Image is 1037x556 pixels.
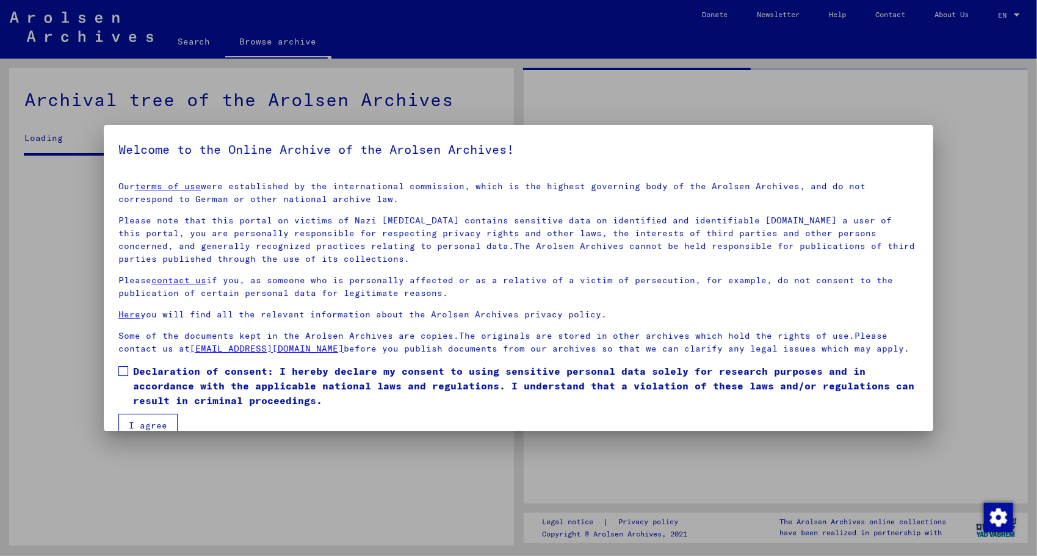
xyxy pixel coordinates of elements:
[151,275,206,286] a: contact us
[118,414,178,437] button: I agree
[118,180,919,206] p: Our were established by the international commission, which is the highest governing body of the ...
[118,308,919,321] p: you will find all the relevant information about the Arolsen Archives privacy policy.
[133,364,919,408] span: Declaration of consent: I hereby declare my consent to using sensitive personal data solely for r...
[118,274,919,300] p: Please if you, as someone who is personally affected or as a relative of a victim of persecution,...
[118,214,919,265] p: Please note that this portal on victims of Nazi [MEDICAL_DATA] contains sensitive data on identif...
[118,309,140,320] a: Here
[190,343,344,354] a: [EMAIL_ADDRESS][DOMAIN_NAME]
[984,503,1013,532] img: Change consent
[135,181,201,192] a: terms of use
[118,140,919,159] h5: Welcome to the Online Archive of the Arolsen Archives!
[118,330,919,355] p: Some of the documents kept in the Arolsen Archives are copies.The originals are stored in other a...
